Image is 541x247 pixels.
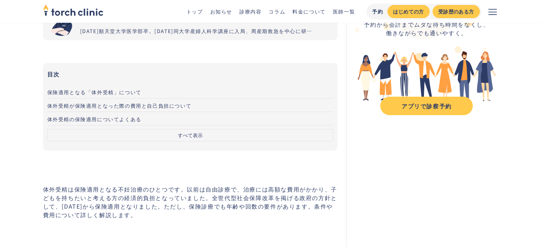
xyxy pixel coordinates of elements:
a: トップ [186,8,203,15]
div: 予約から会計までムダな待ち時間をなくし、 働きながらでも通いやすく。 [361,20,492,37]
a: 受診歴のある方 [433,5,480,18]
a: アプリで診察予約 [380,97,473,115]
a: 医師一覧 [333,8,355,15]
a: 体外受精が保険適用となった際の費用と自己負担について [47,98,334,112]
div: アプリで診察予約 [387,102,466,110]
p: 体外受精は保険適用となる不妊治療のひとつです。以前は自由診療で、治療には高額な費用がかかり、子どもを持ちたいと考える方の経済的負担となっていました。全世代型社会保障改革を掲げる政府の方針として、... [43,185,338,219]
div: はじめての方 [393,8,424,15]
span: 保険適用となる「体外受精」について [47,88,142,96]
a: はじめての方 [387,5,429,18]
div: [DATE]順天堂大学医学部卒。[DATE]同大学産婦人科学講座に入局、周産期救急を中心に研鑽を重ねる。[DATE]国内有数の不妊治療施設セントマザー産婦人科医院で、女性不妊症のみでなく男性不妊... [80,27,317,35]
a: 診療内容 [239,8,261,15]
a: 保険適用となる「体外受精」について [47,85,334,98]
a: コラム [269,8,285,15]
div: 受診歴のある方 [438,8,474,15]
button: すべて表示 [47,129,334,141]
span: 体外受精の保険適用についてよくある [47,116,142,123]
img: torch clinic [43,2,104,18]
a: home [43,5,104,18]
a: 体外受精の保険適用についてよくある [47,112,334,125]
div: 予約 [372,8,383,15]
h3: 目次 [47,69,334,79]
a: お知らせ [210,8,232,15]
a: 料金について [292,8,326,15]
span: 体外受精が保険適用となった際の費用と自己負担について [47,102,192,109]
